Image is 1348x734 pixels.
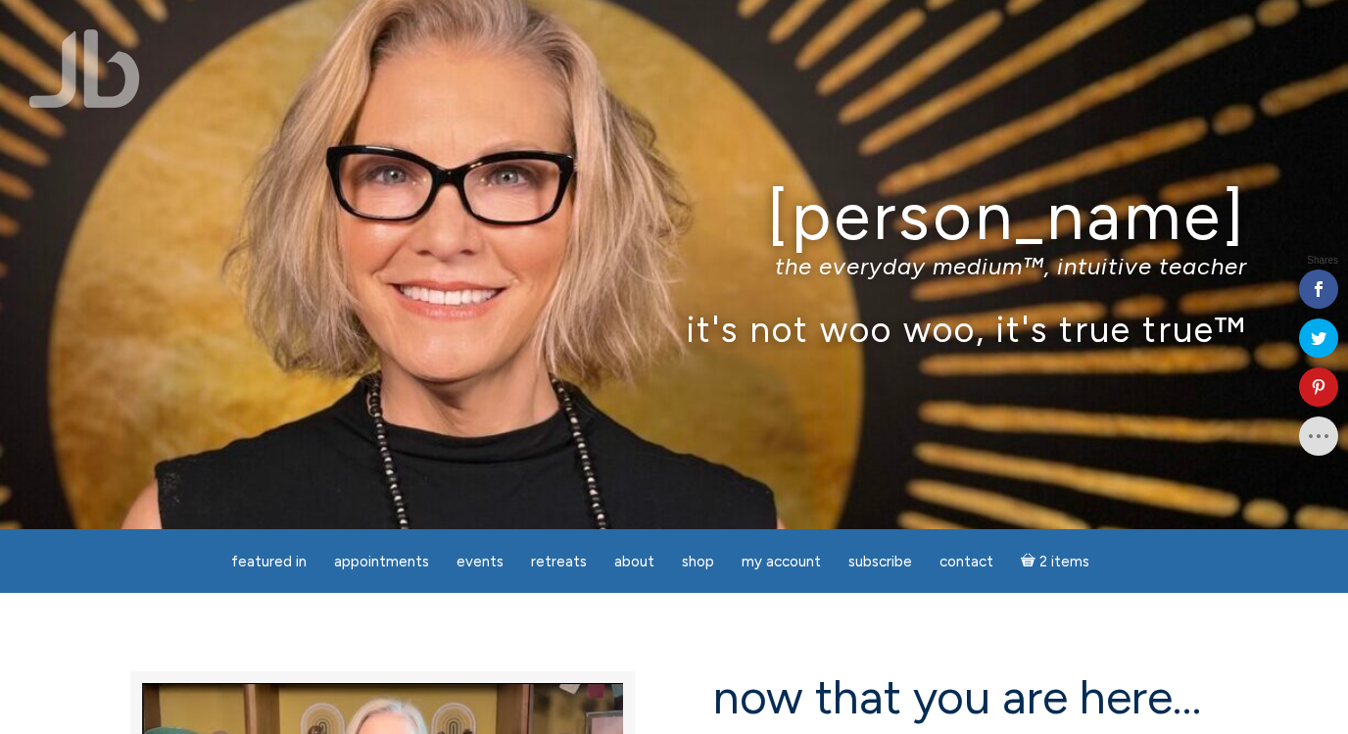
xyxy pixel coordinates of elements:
a: About [602,543,666,581]
img: Jamie Butler. The Everyday Medium [29,29,140,108]
span: Retreats [531,553,587,570]
span: Shares [1307,256,1338,266]
a: My Account [730,543,833,581]
h1: [PERSON_NAME] [101,179,1247,253]
span: Subscribe [848,553,912,570]
span: Contact [939,553,993,570]
span: Appointments [334,553,429,570]
span: My Account [742,553,821,570]
i: Cart [1021,553,1039,570]
a: Retreats [519,543,599,581]
a: Cart2 items [1009,541,1101,581]
span: featured in [231,553,307,570]
a: Events [445,543,515,581]
a: featured in [219,543,318,581]
span: Events [457,553,504,570]
a: Contact [928,543,1005,581]
p: the everyday medium™, intuitive teacher [101,252,1247,280]
span: 2 items [1039,555,1089,569]
span: Shop [682,553,714,570]
a: Appointments [322,543,441,581]
a: Subscribe [837,543,924,581]
a: Shop [670,543,726,581]
p: it's not woo woo, it's true true™ [101,308,1247,350]
h2: now that you are here… [713,671,1218,723]
span: About [614,553,654,570]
